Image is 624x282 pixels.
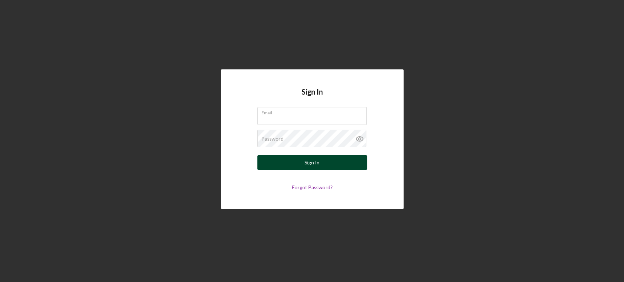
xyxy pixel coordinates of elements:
[305,155,319,170] div: Sign In
[292,184,333,190] a: Forgot Password?
[257,155,367,170] button: Sign In
[261,136,284,142] label: Password
[261,107,367,115] label: Email
[302,88,323,107] h4: Sign In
